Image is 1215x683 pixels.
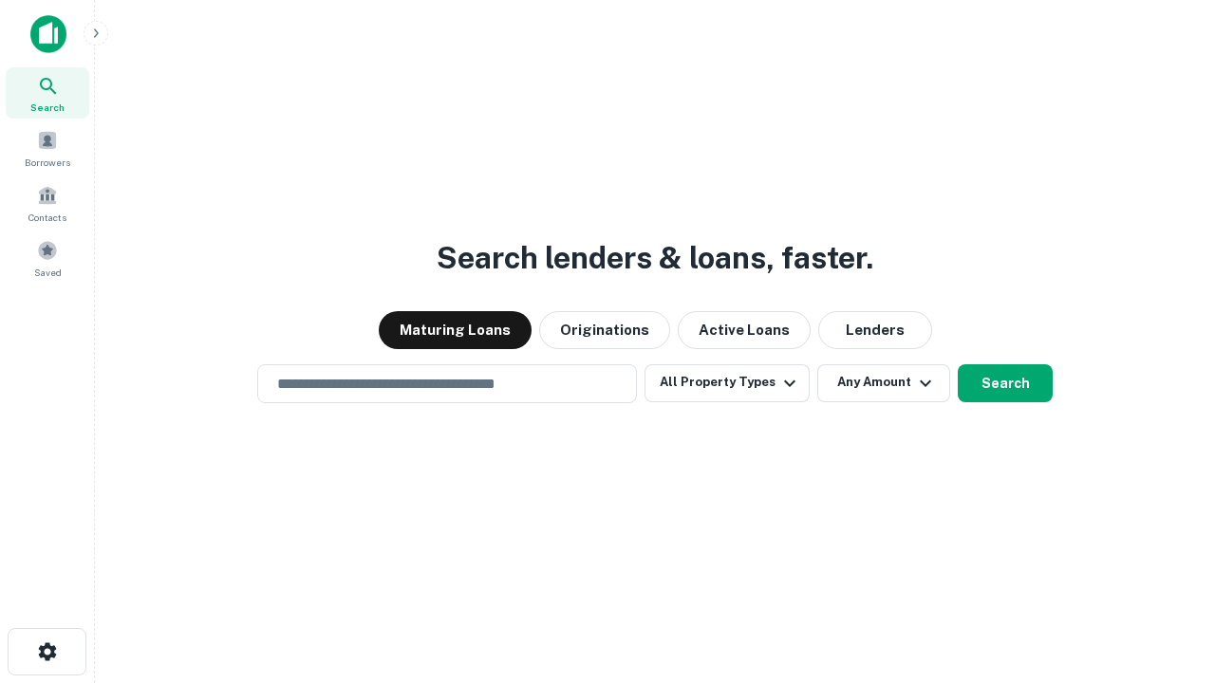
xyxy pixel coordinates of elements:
[818,311,932,349] button: Lenders
[6,122,89,174] a: Borrowers
[6,232,89,284] a: Saved
[817,364,950,402] button: Any Amount
[678,311,811,349] button: Active Loans
[1120,531,1215,622] iframe: Chat Widget
[645,364,810,402] button: All Property Types
[28,210,66,225] span: Contacts
[379,311,532,349] button: Maturing Loans
[25,155,70,170] span: Borrowers
[539,311,670,349] button: Originations
[6,177,89,229] a: Contacts
[30,100,65,115] span: Search
[30,15,66,53] img: capitalize-icon.png
[34,265,62,280] span: Saved
[958,364,1053,402] button: Search
[6,67,89,119] a: Search
[437,235,873,281] h3: Search lenders & loans, faster.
